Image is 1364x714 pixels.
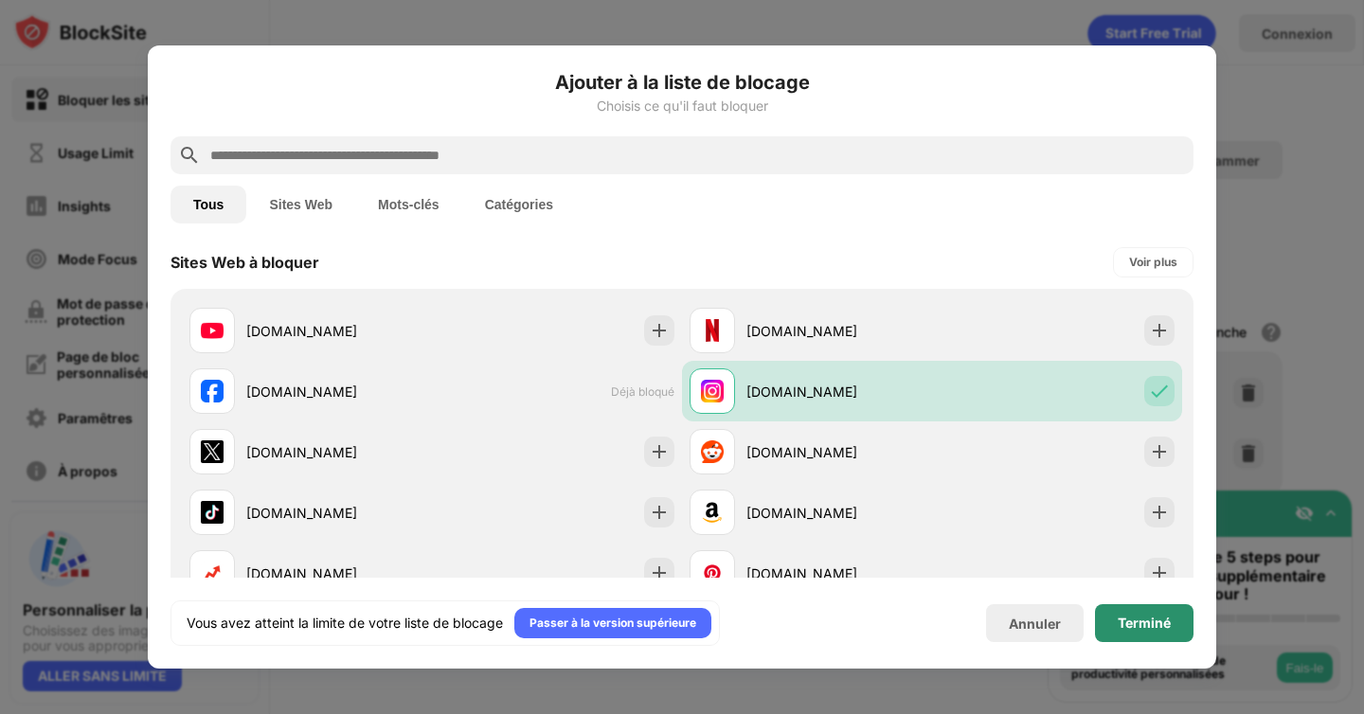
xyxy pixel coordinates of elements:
[611,384,674,399] span: Déjà bloqué
[246,186,355,223] button: Sites Web
[746,321,932,341] div: [DOMAIN_NAME]
[701,319,724,342] img: favicons
[529,614,696,633] div: Passer à la version supérieure
[246,382,432,402] div: [DOMAIN_NAME]
[355,186,462,223] button: Mots-clés
[746,563,932,583] div: [DOMAIN_NAME]
[246,321,432,341] div: [DOMAIN_NAME]
[1129,253,1177,272] div: Voir plus
[246,442,432,462] div: [DOMAIN_NAME]
[201,319,224,342] img: favicons
[701,440,724,463] img: favicons
[701,562,724,584] img: favicons
[701,380,724,402] img: favicons
[1009,616,1061,632] div: Annuler
[746,442,932,462] div: [DOMAIN_NAME]
[746,382,932,402] div: [DOMAIN_NAME]
[187,614,503,633] div: Vous avez atteint la limite de votre liste de blocage
[201,562,224,584] img: favicons
[170,253,319,272] div: Sites Web à bloquer
[170,186,246,223] button: Tous
[462,186,576,223] button: Catégories
[1118,616,1171,631] div: Terminé
[201,501,224,524] img: favicons
[170,98,1193,114] div: Choisis ce qu'il faut bloquer
[201,380,224,402] img: favicons
[701,501,724,524] img: favicons
[170,68,1193,97] h6: Ajouter à la liste de blocage
[746,503,932,523] div: [DOMAIN_NAME]
[201,440,224,463] img: favicons
[178,144,201,167] img: search.svg
[246,503,432,523] div: [DOMAIN_NAME]
[246,563,432,583] div: [DOMAIN_NAME]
